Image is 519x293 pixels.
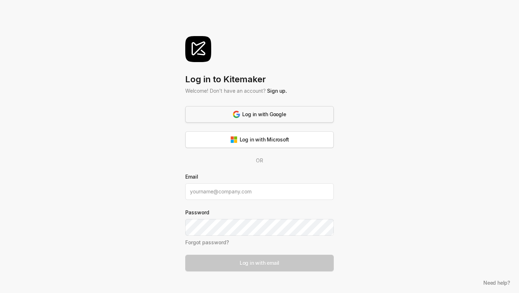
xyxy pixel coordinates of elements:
[185,255,334,271] button: Log in with email
[233,110,286,118] div: Log in with Google
[185,183,334,200] input: yourname@company.com
[230,136,238,143] img: svg%3e
[185,131,334,148] button: Log in with Microsoft
[185,209,334,216] label: Password
[185,239,229,245] a: Forgot password?
[185,157,334,164] div: OR
[185,173,334,180] label: Email
[230,136,289,143] div: Log in with Microsoft
[185,74,334,86] div: Log in to Kitemaker
[240,259,279,267] div: Log in with email
[480,277,514,288] button: Need help?
[185,36,211,62] img: svg%3e
[233,111,240,118] img: svg%3e
[185,106,334,123] button: Log in with Google
[267,88,287,94] a: Sign up.
[185,87,334,95] div: Welcome! Don't have an account?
